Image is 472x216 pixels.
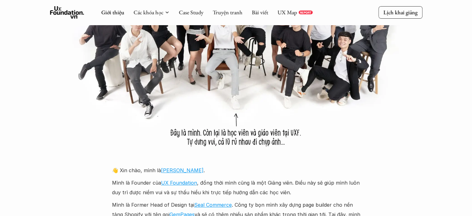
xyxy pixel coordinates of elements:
p: REPORT [300,11,311,14]
a: Giới thiệu [101,9,124,16]
a: Lịch khai giảng [378,6,422,18]
a: [PERSON_NAME] [161,167,204,173]
a: Các khóa học [133,9,163,16]
a: REPORT [299,11,312,14]
p: Mình là Founder của , đồng thời mình cũng là một Giảng viên. Điều này sẽ giúp mình luôn duy trì đ... [112,178,360,197]
a: Seal Commerce [194,202,232,208]
a: Truyện tranh [213,9,242,16]
a: Bài viết [252,9,268,16]
p: Lịch khai giảng [383,9,417,16]
a: UX Foundation [161,180,197,186]
a: Case Study [179,9,203,16]
a: UX Map [277,9,297,16]
p: 👋 Xin chào, mình là . [112,166,360,175]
